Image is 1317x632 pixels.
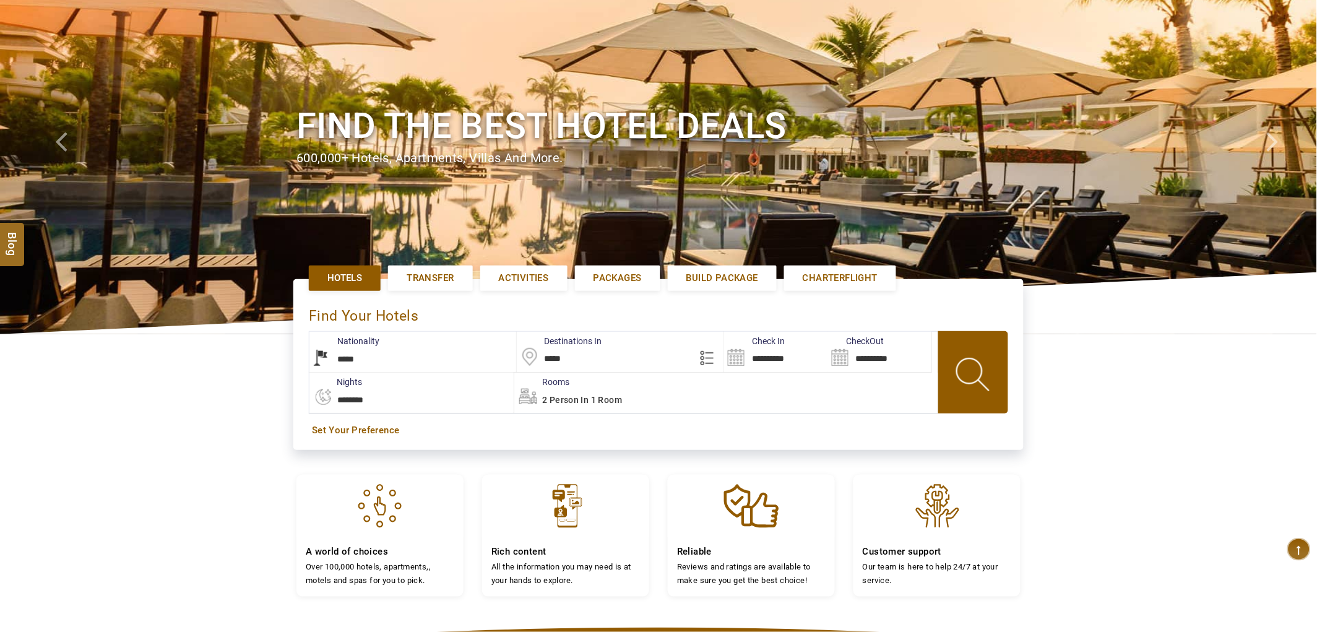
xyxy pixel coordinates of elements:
span: Packages [594,272,642,285]
a: Charterflight [784,266,896,291]
a: Set Your Preference [312,424,1005,437]
h4: Reliable [677,546,826,558]
div: Find Your Hotels [309,295,1008,331]
span: Transfer [407,272,454,285]
a: Transfer [388,266,472,291]
div: 600,000+ hotels, apartments, villas and more. [296,149,1021,167]
span: 2 Person in 1 Room [542,395,622,405]
h1: Find the best hotel deals [296,103,1021,149]
p: Over 100,000 hotels, apartments,, motels and spas for you to pick. [306,560,454,587]
span: Blog [4,233,20,243]
label: Rooms [514,376,569,388]
input: Search [724,332,827,372]
p: All the information you may need is at your hands to explore. [491,560,640,587]
p: Reviews and ratings are available to make sure you get the best choice! [677,560,826,587]
h4: A world of choices [306,546,454,558]
span: Build Package [686,272,758,285]
p: Our team is here to help 24/7 at your service. [863,560,1011,587]
label: Nationality [309,335,379,347]
input: Search [828,332,931,372]
h4: Customer support [863,546,1011,558]
a: Hotels [309,266,381,291]
label: CheckOut [828,335,884,347]
span: Hotels [327,272,362,285]
label: Check In [724,335,785,347]
a: Build Package [668,266,777,291]
a: Activities [480,266,568,291]
label: Destinations In [517,335,602,347]
span: Activities [499,272,549,285]
label: nights [309,376,362,388]
h4: Rich content [491,546,640,558]
span: Charterflight [803,272,878,285]
a: Packages [575,266,660,291]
